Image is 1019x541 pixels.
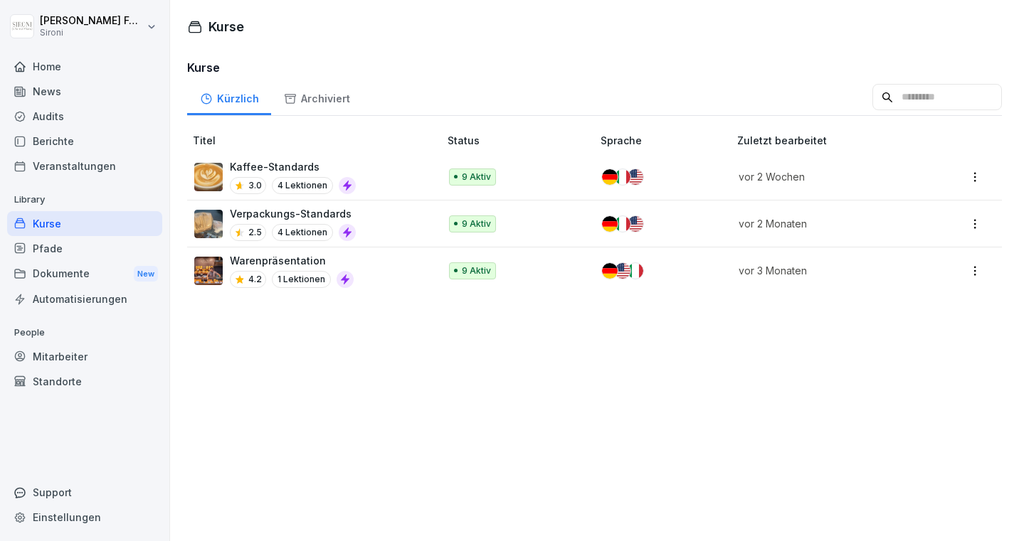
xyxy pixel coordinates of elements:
h3: Kurse [187,59,1002,76]
a: Einstellungen [7,505,162,530]
p: Titel [193,133,442,148]
div: Support [7,480,162,505]
p: Verpackungs-Standards [230,206,356,221]
p: Status [448,133,595,148]
p: 3.0 [248,179,262,192]
p: 9 Aktiv [462,171,491,183]
p: vor 2 Wochen [739,169,917,184]
p: 4.2 [248,273,262,286]
img: us.svg [628,216,643,232]
p: 2.5 [248,226,262,239]
div: Dokumente [7,261,162,287]
p: 4 Lektionen [272,177,333,194]
a: Audits [7,104,162,129]
img: de.svg [602,169,618,185]
img: de.svg [602,263,618,279]
a: Veranstaltungen [7,154,162,178]
p: 9 Aktiv [462,218,491,230]
a: DokumenteNew [7,261,162,287]
img: us.svg [615,263,630,279]
p: Kaffee-Standards [230,159,356,174]
h1: Kurse [208,17,244,36]
img: it.svg [615,216,630,232]
p: Library [7,188,162,211]
p: Warenpräsentation [230,253,354,268]
a: Archiviert [271,79,362,115]
div: New [134,266,158,282]
p: 4 Lektionen [272,224,333,241]
a: Kurse [7,211,162,236]
img: fasetpntm7x32yk9zlbwihav.png [194,210,223,238]
a: News [7,79,162,104]
img: it.svg [628,263,643,279]
p: People [7,321,162,344]
a: Automatisierungen [7,286,162,311]
p: Sprache [601,133,731,148]
a: Kürzlich [187,79,271,115]
img: km4heinxktm3m47uv6i6dr0s.png [194,163,223,191]
a: Berichte [7,129,162,154]
p: 9 Aktiv [462,264,491,277]
img: s9szdvbzmher50hzynduxgud.png [194,257,223,285]
a: Standorte [7,369,162,394]
a: Pfade [7,236,162,261]
a: Mitarbeiter [7,344,162,369]
a: Home [7,54,162,79]
p: Sironi [40,28,144,38]
p: 1 Lektionen [272,271,331,288]
img: us.svg [628,169,643,185]
img: de.svg [602,216,618,232]
p: vor 2 Monaten [739,216,917,231]
p: vor 3 Monaten [739,263,917,278]
img: it.svg [615,169,630,185]
p: [PERSON_NAME] Fornasir [40,15,144,27]
p: Zuletzt bearbeitet [737,133,934,148]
